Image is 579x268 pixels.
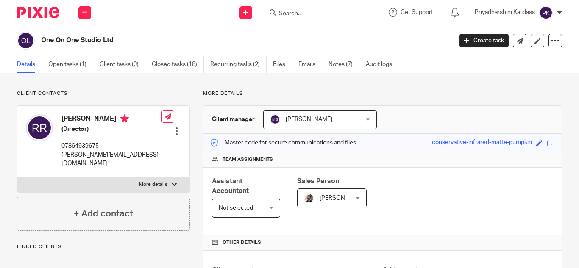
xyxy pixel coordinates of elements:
[203,90,562,97] p: More details
[61,125,161,133] h5: (Director)
[459,34,509,47] a: Create task
[212,178,249,194] span: Assistant Accountant
[297,178,339,185] span: Sales Person
[273,56,292,73] a: Files
[219,205,253,211] span: Not selected
[304,193,314,203] img: Matt%20Circle.png
[298,56,322,73] a: Emails
[120,114,129,123] i: Primary
[475,8,535,17] p: Priyadharshini Kalidass
[74,207,133,220] h4: + Add contact
[223,239,261,246] span: Other details
[17,56,42,73] a: Details
[48,56,93,73] a: Open tasks (1)
[41,36,366,45] h2: One On One Studio Ltd
[401,9,433,15] span: Get Support
[61,151,161,168] p: [PERSON_NAME][EMAIL_ADDRESS][DOMAIN_NAME]
[328,56,359,73] a: Notes (7)
[61,114,161,125] h4: [PERSON_NAME]
[210,138,356,147] p: Master code for secure communications and files
[278,10,354,18] input: Search
[17,7,59,18] img: Pixie
[152,56,204,73] a: Closed tasks (18)
[61,142,161,150] p: 07864939675
[212,115,255,124] h3: Client manager
[17,32,35,50] img: svg%3E
[26,114,53,141] img: svg%3E
[320,195,366,201] span: [PERSON_NAME]
[223,156,273,163] span: Team assignments
[210,56,267,73] a: Recurring tasks (2)
[100,56,145,73] a: Client tasks (0)
[366,56,398,73] a: Audit logs
[139,181,167,188] p: More details
[286,116,332,122] span: [PERSON_NAME]
[17,90,190,97] p: Client contacts
[432,138,532,148] div: conservative-infrared-matte-pumpkin
[17,243,190,250] p: Linked clients
[539,6,553,19] img: svg%3E
[270,114,280,124] img: svg%3E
